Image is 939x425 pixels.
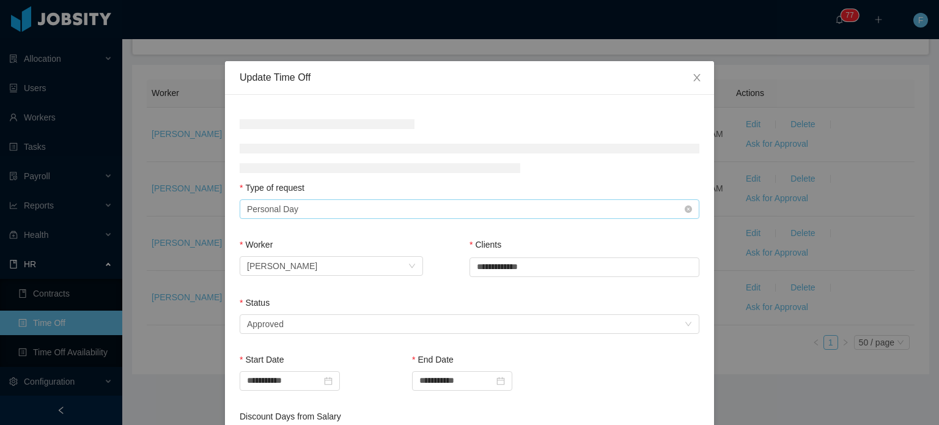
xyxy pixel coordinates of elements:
[685,205,692,213] i: icon: close-circle
[240,412,341,421] label: Discount Days from Salary
[240,298,270,308] label: Status
[247,315,284,333] div: Approved
[240,183,304,193] label: Type of request
[412,355,454,364] label: End Date
[692,73,702,83] i: icon: close
[324,377,333,385] i: icon: calendar
[496,377,505,385] i: icon: calendar
[240,71,699,84] div: Update Time Off
[240,355,284,364] label: Start Date
[247,257,317,275] div: Oscar Garcia
[240,240,273,249] label: Worker
[247,200,298,218] div: Personal Day
[680,61,714,95] button: Close
[469,240,501,249] label: Clients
